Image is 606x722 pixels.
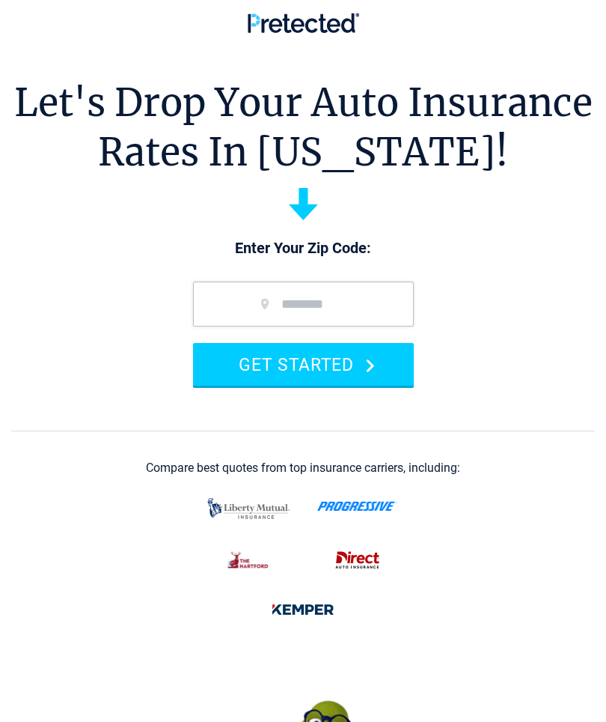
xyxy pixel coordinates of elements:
img: Pretected Logo [248,13,359,33]
h1: Let's Drop Your Auto Insurance Rates In [US_STATE]! [14,79,593,177]
img: direct [328,544,388,576]
img: progressive [317,501,397,512]
button: GET STARTED [193,343,414,386]
input: zip code [193,282,414,327]
div: Compare best quotes from top insurance carriers, including: [146,461,460,475]
img: thehartford [219,544,278,576]
img: liberty [203,491,294,527]
img: kemper [263,594,343,625]
p: Enter Your Zip Code: [178,238,429,259]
